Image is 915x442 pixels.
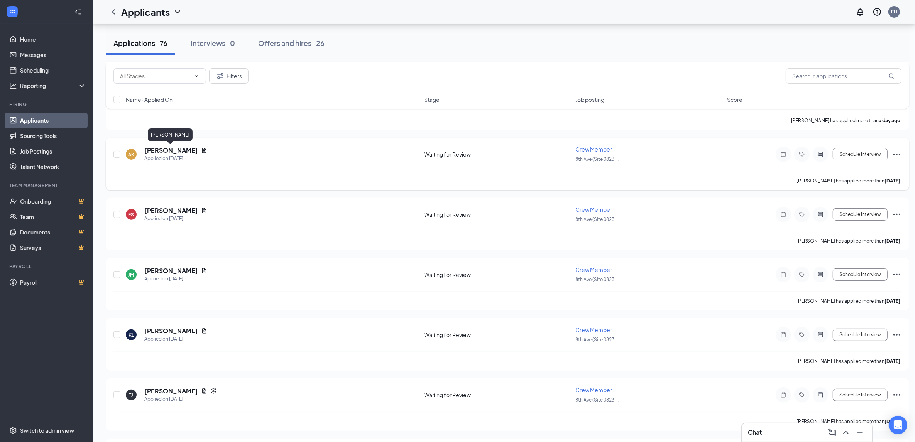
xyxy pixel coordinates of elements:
svg: ChevronDown [193,73,200,79]
svg: Document [201,388,207,394]
div: AK [128,151,134,158]
a: ChevronLeft [109,7,118,17]
svg: Collapse [74,8,82,16]
div: Waiting for Review [424,271,571,278]
svg: Note [779,151,788,157]
input: Search in applications [786,68,901,84]
button: Minimize [854,426,866,439]
a: OnboardingCrown [20,194,86,209]
svg: ChevronDown [173,7,182,17]
svg: Reapply [210,388,216,394]
div: [PERSON_NAME] [148,128,193,141]
svg: Note [779,211,788,218]
svg: Notifications [856,7,865,17]
a: DocumentsCrown [20,224,86,240]
div: Team Management [9,182,85,189]
div: Waiting for Review [424,331,571,339]
svg: ChevronUp [841,428,851,437]
button: ChevronUp [840,426,852,439]
div: Reporting [20,82,86,89]
span: 8th Ave (Site 0823 ... [576,397,619,403]
p: [PERSON_NAME] has applied more than . [797,358,901,364]
div: Payroll [9,263,85,270]
div: Interviews · 0 [191,38,235,48]
p: [PERSON_NAME] has applied more than . [797,298,901,304]
a: Job Postings [20,143,86,159]
div: Applied on [DATE] [144,275,207,283]
span: Crew Member [576,146,612,153]
h3: Chat [748,428,762,437]
svg: ActiveChat [816,332,825,338]
b: [DATE] [885,418,900,424]
h5: [PERSON_NAME] [144,267,198,275]
a: Talent Network [20,159,86,174]
svg: ActiveChat [816,151,825,157]
svg: Document [201,268,207,274]
div: Applied on [DATE] [144,395,216,403]
h5: [PERSON_NAME] [144,146,198,155]
span: Crew Member [576,326,612,333]
span: Score [727,96,742,103]
svg: Ellipses [892,270,901,279]
button: Schedule Interview [833,148,888,160]
button: Schedule Interview [833,329,888,341]
a: Messages [20,47,86,62]
svg: Tag [797,392,807,398]
span: Job posting [576,96,605,103]
svg: ActiveChat [816,272,825,278]
svg: Document [201,208,207,214]
div: Waiting for Review [424,211,571,218]
div: Switch to admin view [20,427,74,434]
div: Open Intercom Messenger [889,416,907,434]
button: Schedule Interview [833,268,888,281]
input: All Stages [120,72,190,80]
button: Schedule Interview [833,208,888,221]
svg: Minimize [855,428,864,437]
div: KL [129,332,134,338]
span: Crew Member [576,206,612,213]
svg: Tag [797,272,807,278]
div: Applied on [DATE] [144,215,207,223]
svg: ActiveChat [816,392,825,398]
div: ES [129,211,134,218]
svg: Document [201,147,207,154]
svg: Note [779,332,788,338]
svg: Ellipses [892,330,901,339]
button: Filter Filters [209,68,249,84]
b: a day ago [879,118,900,123]
span: Crew Member [576,386,612,393]
b: [DATE] [885,358,900,364]
div: Hiring [9,101,85,108]
button: ComposeMessage [826,426,838,439]
svg: MagnifyingGlass [888,73,895,79]
svg: Settings [9,427,17,434]
a: TeamCrown [20,209,86,224]
a: SurveysCrown [20,240,86,255]
a: Home [20,32,86,47]
svg: QuestionInfo [873,7,882,17]
a: Applicants [20,113,86,128]
span: Crew Member [576,266,612,273]
svg: Tag [797,151,807,157]
h5: [PERSON_NAME] [144,206,198,215]
svg: Tag [797,211,807,218]
svg: Ellipses [892,150,901,159]
svg: Analysis [9,82,17,89]
a: Sourcing Tools [20,128,86,143]
b: [DATE] [885,178,900,184]
div: Waiting for Review [424,391,571,399]
svg: ComposeMessage [827,428,837,437]
div: JM [129,272,134,278]
b: [DATE] [885,298,900,304]
div: Applied on [DATE] [144,335,207,343]
svg: Ellipses [892,210,901,219]
p: [PERSON_NAME] has applied more than . [797,177,901,184]
div: FH [891,8,897,15]
svg: Ellipses [892,390,901,400]
b: [DATE] [885,238,900,244]
h5: [PERSON_NAME] [144,387,198,395]
div: Waiting for Review [424,150,571,158]
svg: Note [779,272,788,278]
svg: Document [201,328,207,334]
span: Name · Applied On [126,96,173,103]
